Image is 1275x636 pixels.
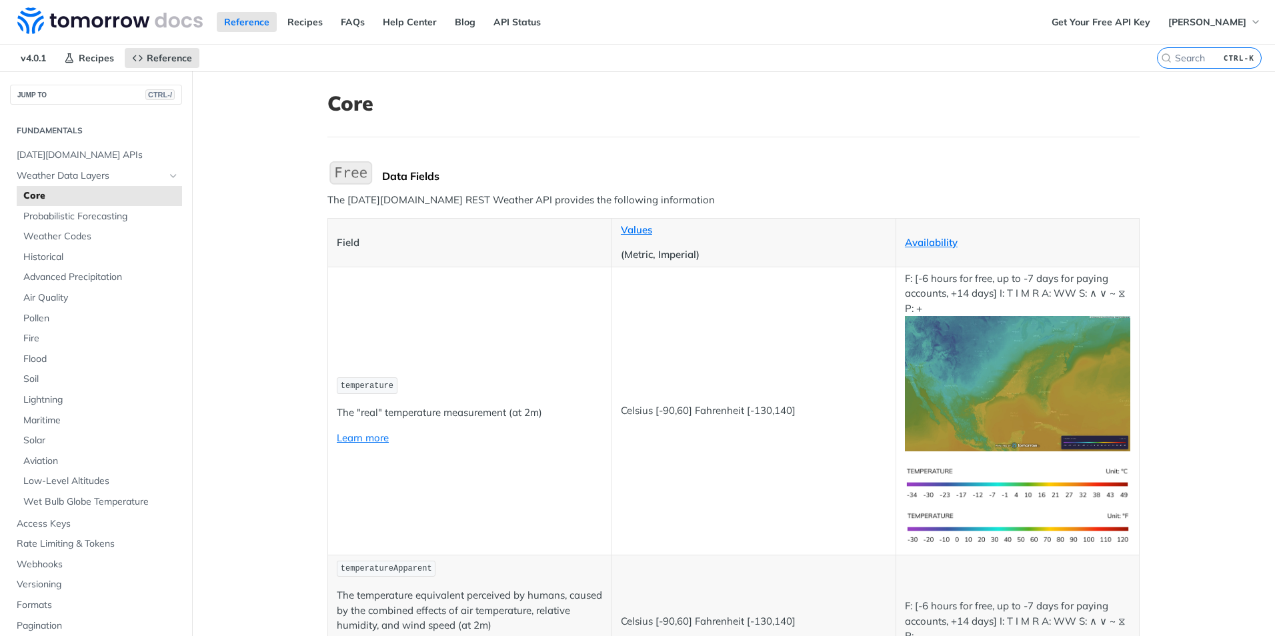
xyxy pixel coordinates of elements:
[23,414,179,427] span: Maritime
[17,492,182,512] a: Wet Bulb Globe Temperature
[447,12,483,32] a: Blog
[337,235,603,251] p: Field
[10,166,182,186] a: Weather Data LayersHide subpages for Weather Data Layers
[23,353,179,366] span: Flood
[17,537,179,551] span: Rate Limiting & Tokens
[23,495,179,509] span: Wet Bulb Globe Temperature
[905,476,1130,489] span: Expand image
[13,48,53,68] span: v4.0.1
[17,288,182,308] a: Air Quality
[17,247,182,267] a: Historical
[57,48,121,68] a: Recipes
[23,393,179,407] span: Lightning
[10,514,182,534] a: Access Keys
[17,207,182,227] a: Probabilistic Forecasting
[17,431,182,451] a: Solar
[10,595,182,615] a: Formats
[333,12,372,32] a: FAQs
[327,193,1140,208] p: The [DATE][DOMAIN_NAME] REST Weather API provides the following information
[10,125,182,137] h2: Fundamentals
[905,377,1130,389] span: Expand image
[23,291,179,305] span: Air Quality
[1161,53,1172,63] svg: Search
[79,52,114,64] span: Recipes
[23,312,179,325] span: Pollen
[17,309,182,329] a: Pollen
[10,85,182,105] button: JUMP TOCTRL-/
[10,145,182,165] a: [DATE][DOMAIN_NAME] APIs
[17,411,182,431] a: Maritime
[337,588,603,633] p: The temperature equivalent perceived by humans, caused by the combined effects of air temperature...
[17,558,179,571] span: Webhooks
[341,564,432,573] span: temperatureApparent
[145,89,175,100] span: CTRL-/
[280,12,330,32] a: Recipes
[327,91,1140,115] h1: Core
[17,349,182,369] a: Flood
[23,251,179,264] span: Historical
[621,247,887,263] p: (Metric, Imperial)
[905,271,1130,451] p: F: [-6 hours for free, up to -7 days for paying accounts, +14 days] I: T I M R A: WW S: ∧ ∨ ~ ⧖ P: +
[621,614,887,629] p: Celsius [-90,60] Fahrenheit [-130,140]
[17,267,182,287] a: Advanced Precipitation
[17,227,182,247] a: Weather Codes
[23,434,179,447] span: Solar
[17,619,179,633] span: Pagination
[23,210,179,223] span: Probabilistic Forecasting
[23,373,179,386] span: Soil
[23,475,179,488] span: Low-Level Altitudes
[125,48,199,68] a: Reference
[341,381,393,391] span: temperature
[17,329,182,349] a: Fire
[17,149,179,162] span: [DATE][DOMAIN_NAME] APIs
[23,455,179,468] span: Aviation
[905,521,1130,533] span: Expand image
[147,52,192,64] span: Reference
[23,271,179,284] span: Advanced Precipitation
[10,575,182,595] a: Versioning
[17,7,203,34] img: Tomorrow.io Weather API Docs
[17,578,179,591] span: Versioning
[10,616,182,636] a: Pagination
[17,451,182,471] a: Aviation
[1044,12,1158,32] a: Get Your Free API Key
[10,555,182,575] a: Webhooks
[17,390,182,410] a: Lightning
[217,12,277,32] a: Reference
[17,517,179,531] span: Access Keys
[1220,51,1258,65] kbd: CTRL-K
[486,12,548,32] a: API Status
[23,189,179,203] span: Core
[1161,12,1268,32] button: [PERSON_NAME]
[337,405,603,421] p: The "real" temperature measurement (at 2m)
[375,12,444,32] a: Help Center
[23,332,179,345] span: Fire
[621,223,652,236] a: Values
[17,169,165,183] span: Weather Data Layers
[621,403,887,419] p: Celsius [-90,60] Fahrenheit [-130,140]
[17,599,179,612] span: Formats
[905,236,958,249] a: Availability
[17,186,182,206] a: Core
[382,169,1140,183] div: Data Fields
[1168,16,1246,28] span: [PERSON_NAME]
[10,534,182,554] a: Rate Limiting & Tokens
[17,369,182,389] a: Soil
[337,431,389,444] a: Learn more
[23,230,179,243] span: Weather Codes
[168,171,179,181] button: Hide subpages for Weather Data Layers
[17,471,182,491] a: Low-Level Altitudes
